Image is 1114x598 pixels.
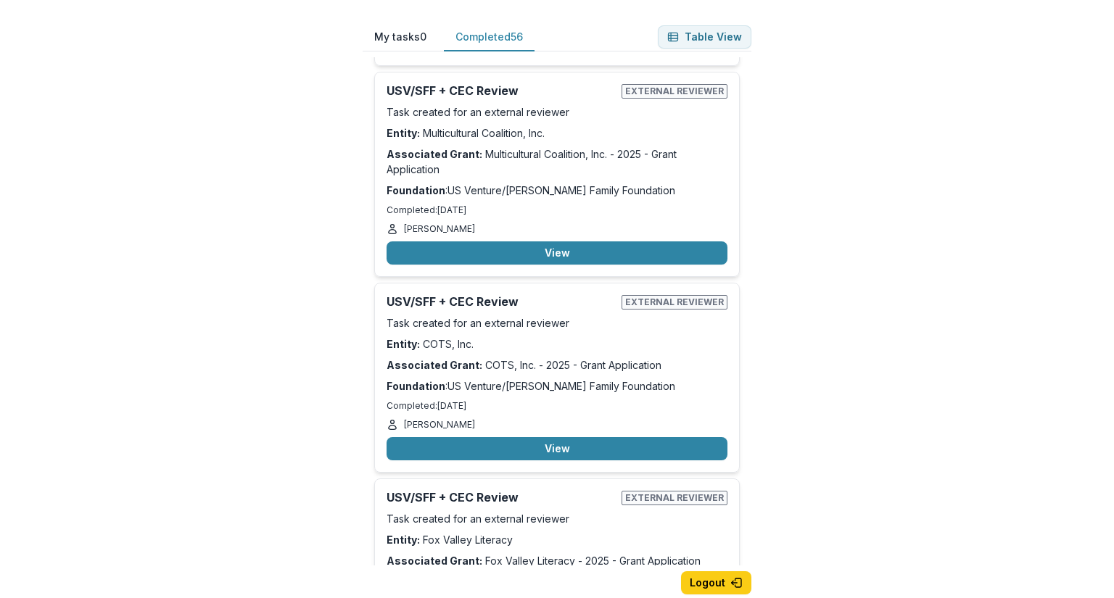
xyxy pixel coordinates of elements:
[387,533,420,546] strong: Entity:
[387,491,616,504] h2: USV/SFF + CEC Review
[387,127,420,139] strong: Entity:
[387,104,727,120] p: Task created for an external reviewer
[387,555,482,567] strong: Associated Grant:
[622,295,727,310] span: External reviewer
[444,23,535,51] button: Completed 56
[387,553,727,568] p: Fox Valley Literacy - 2025 - Grant Application
[387,511,727,526] p: Task created for an external reviewer
[387,378,727,394] p: : US Venture/[PERSON_NAME] Family Foundation
[404,418,475,431] p: [PERSON_NAME]
[387,183,727,198] p: : US Venture/[PERSON_NAME] Family Foundation
[387,380,445,392] strong: Foundation
[658,25,751,49] button: Table View
[387,338,420,350] strong: Entity:
[404,223,475,236] p: [PERSON_NAME]
[387,204,727,217] p: Completed: [DATE]
[387,84,616,98] h2: USV/SFF + CEC Review
[387,295,616,309] h2: USV/SFF + CEC Review
[387,359,482,371] strong: Associated Grant:
[363,23,438,51] button: My tasks 0
[622,84,727,99] span: External reviewer
[387,532,727,547] p: Fox Valley Literacy
[387,315,727,331] p: Task created for an external reviewer
[387,125,727,141] p: Multicultural Coalition, Inc.
[387,146,727,177] p: Multicultural Coalition, Inc. - 2025 - Grant Application
[387,336,727,352] p: COTS, Inc.
[387,184,445,196] strong: Foundation
[387,148,482,160] strong: Associated Grant:
[387,399,727,412] p: Completed: [DATE]
[387,437,727,460] button: View
[681,571,751,594] button: Logout
[622,491,727,505] span: External reviewer
[387,241,727,265] button: View
[387,357,727,373] p: COTS, Inc. - 2025 - Grant Application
